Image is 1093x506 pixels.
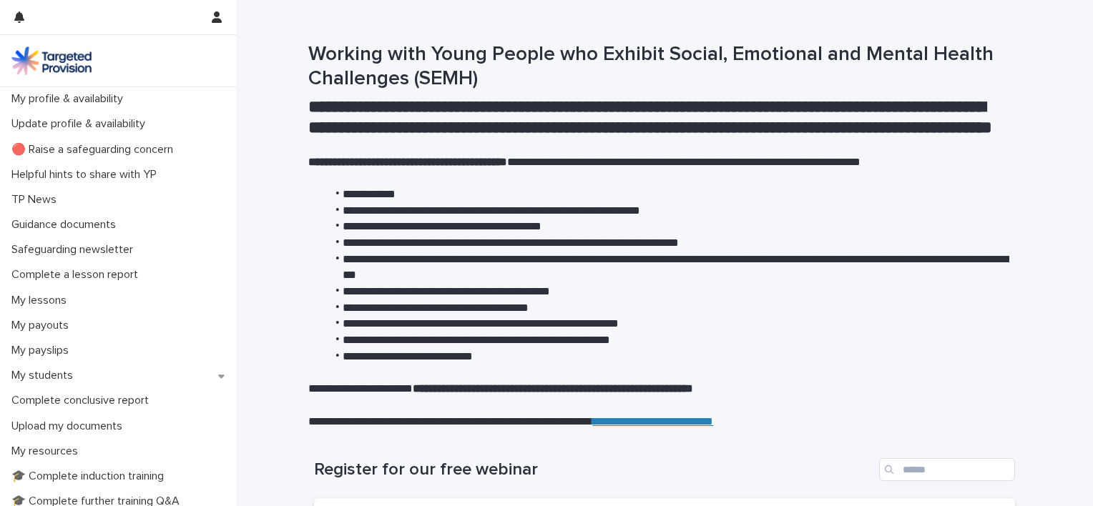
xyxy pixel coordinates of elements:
h1: Register for our free webinar [314,460,873,480]
p: My payouts [6,319,80,332]
p: My lessons [6,294,78,307]
p: 🔴 Raise a safeguarding concern [6,143,185,157]
p: 🎓 Complete induction training [6,470,175,483]
p: Upload my documents [6,420,134,433]
p: My students [6,369,84,382]
h1: Working with Young People who Exhibit Social, Emotional and Mental Health Challenges (SEMH) [308,43,1009,91]
input: Search [879,458,1015,481]
p: Helpful hints to share with YP [6,168,168,182]
p: Complete conclusive report [6,394,160,407]
p: My resources [6,445,89,458]
img: M5nRWzHhSzIhMunXDL62 [11,46,92,75]
p: Complete a lesson report [6,268,150,282]
p: TP News [6,193,68,207]
p: Update profile & availability [6,117,157,131]
p: My payslips [6,344,80,357]
p: Guidance documents [6,218,127,232]
p: Safeguarding newsletter [6,243,144,257]
p: My profile & availability [6,92,134,106]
